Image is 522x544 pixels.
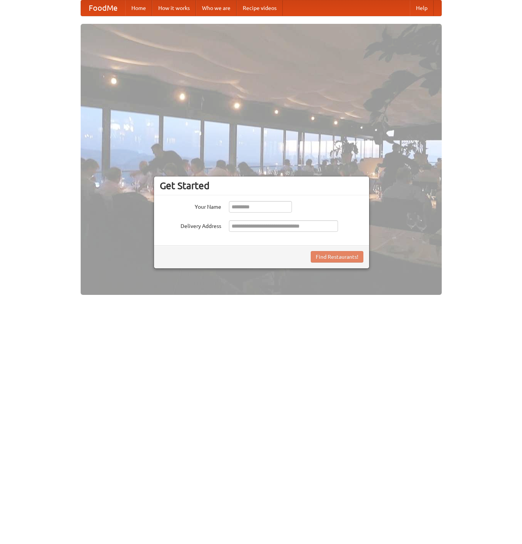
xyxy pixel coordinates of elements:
[160,220,221,230] label: Delivery Address
[81,0,125,16] a: FoodMe
[237,0,283,16] a: Recipe videos
[410,0,434,16] a: Help
[152,0,196,16] a: How it works
[160,180,363,191] h3: Get Started
[196,0,237,16] a: Who we are
[125,0,152,16] a: Home
[311,251,363,263] button: Find Restaurants!
[160,201,221,211] label: Your Name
